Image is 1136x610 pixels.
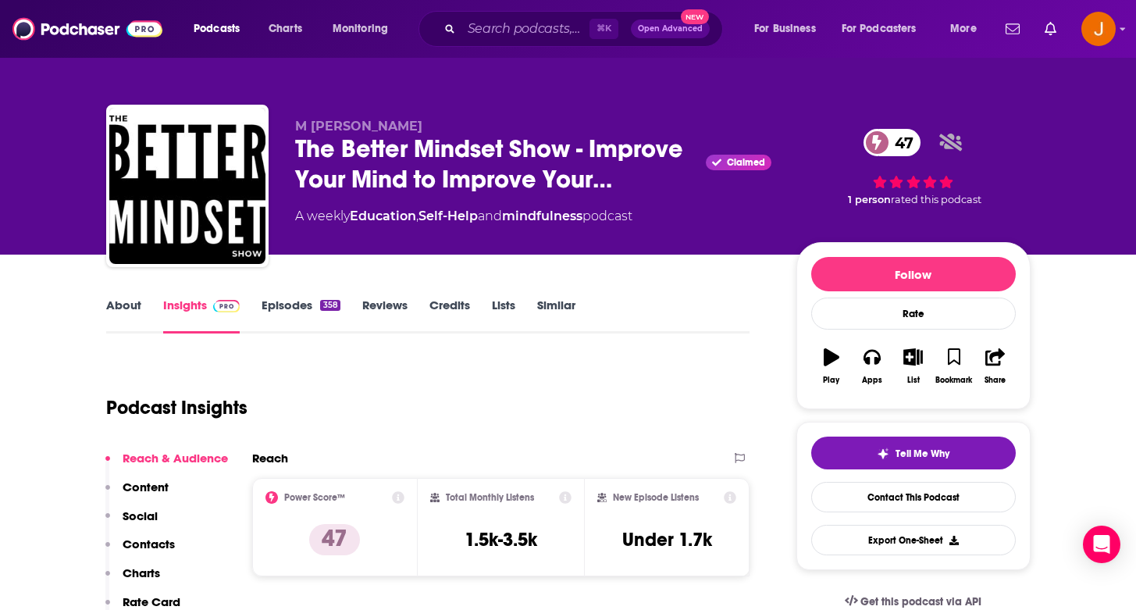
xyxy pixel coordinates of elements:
[796,119,1031,216] div: 47 1 personrated this podcast
[934,338,974,394] button: Bookmark
[754,18,816,40] span: For Business
[842,18,917,40] span: For Podcasters
[105,451,228,480] button: Reach & Audience
[123,480,169,494] p: Content
[362,298,408,334] a: Reviews
[418,209,478,223] a: Self-Help
[1038,16,1063,42] a: Show notifications dropdown
[322,16,408,41] button: open menu
[589,19,618,39] span: ⌘ K
[105,480,169,508] button: Content
[284,492,345,503] h2: Power Score™
[613,492,699,503] h2: New Episode Listens
[985,376,1006,385] div: Share
[262,298,340,334] a: Episodes358
[105,537,175,565] button: Contacts
[183,16,260,41] button: open menu
[743,16,835,41] button: open menu
[999,16,1026,42] a: Show notifications dropdown
[252,451,288,466] h2: Reach
[12,14,162,44] img: Podchaser - Follow, Share and Rate Podcasts
[848,194,891,205] span: 1 person
[213,300,240,312] img: Podchaser Pro
[465,528,537,551] h3: 1.5k-3.5k
[269,18,302,40] span: Charts
[106,396,247,419] h1: Podcast Insights
[295,207,632,226] div: A weekly podcast
[106,298,141,334] a: About
[907,376,920,385] div: List
[860,595,981,608] span: Get this podcast via API
[823,376,839,385] div: Play
[433,11,738,47] div: Search podcasts, credits, & more...
[446,492,534,503] h2: Total Monthly Listens
[896,448,949,460] span: Tell Me Why
[123,508,158,523] p: Social
[105,565,160,594] button: Charts
[492,298,515,334] a: Lists
[309,524,360,555] p: 47
[123,594,180,609] p: Rate Card
[320,300,340,311] div: 358
[877,448,889,460] img: tell me why sparkle
[879,129,921,156] span: 47
[502,209,582,223] a: mindfulness
[811,257,1016,291] button: Follow
[123,537,175,551] p: Contacts
[1081,12,1116,46] button: Show profile menu
[852,338,892,394] button: Apps
[194,18,240,40] span: Podcasts
[681,9,709,24] span: New
[631,20,710,38] button: Open AdvancedNew
[1083,526,1120,563] div: Open Intercom Messenger
[811,437,1016,469] button: tell me why sparkleTell Me Why
[1081,12,1116,46] span: Logged in as justine87181
[811,298,1016,330] div: Rate
[939,16,996,41] button: open menu
[333,18,388,40] span: Monitoring
[862,376,882,385] div: Apps
[811,482,1016,512] a: Contact This Podcast
[1081,12,1116,46] img: User Profile
[864,129,921,156] a: 47
[123,565,160,580] p: Charts
[537,298,575,334] a: Similar
[478,209,502,223] span: and
[416,209,418,223] span: ,
[892,338,933,394] button: List
[811,525,1016,555] button: Export One-Sheet
[832,16,939,41] button: open menu
[811,338,852,394] button: Play
[935,376,972,385] div: Bookmark
[258,16,312,41] a: Charts
[105,508,158,537] button: Social
[295,119,422,134] span: M [PERSON_NAME]
[350,209,416,223] a: Education
[891,194,981,205] span: rated this podcast
[109,108,265,264] img: The Better Mindset Show - Improve Your Mind to Improve Your Life
[622,528,712,551] h3: Under 1.7k
[429,298,470,334] a: Credits
[974,338,1015,394] button: Share
[950,18,977,40] span: More
[163,298,240,334] a: InsightsPodchaser Pro
[461,16,589,41] input: Search podcasts, credits, & more...
[123,451,228,466] p: Reach & Audience
[727,159,765,166] span: Claimed
[638,25,703,33] span: Open Advanced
